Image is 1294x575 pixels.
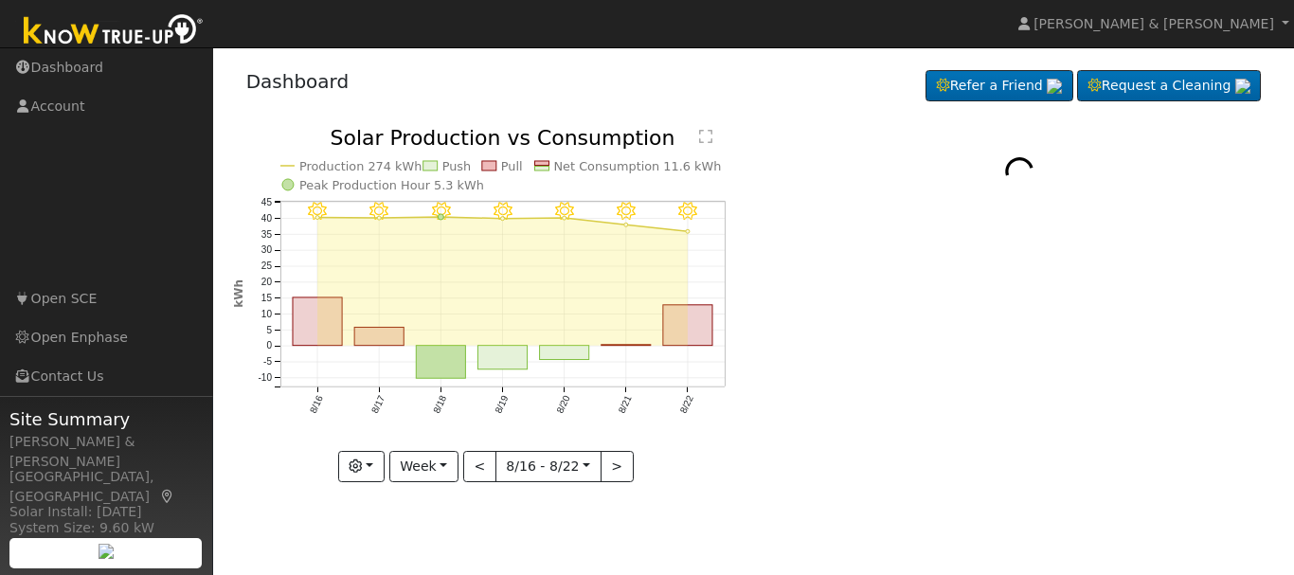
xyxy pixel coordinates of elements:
img: retrieve [1235,79,1250,94]
div: Solar Install: [DATE] [9,502,203,522]
div: [PERSON_NAME] & [PERSON_NAME] [9,432,203,472]
img: Know True-Up [14,10,213,53]
span: [PERSON_NAME] & [PERSON_NAME] [1033,16,1274,31]
img: retrieve [99,544,114,559]
a: Refer a Friend [926,70,1073,102]
span: Site Summary [9,406,203,432]
a: Map [159,489,176,504]
img: retrieve [1047,79,1062,94]
div: System Size: 9.60 kW [9,518,203,538]
a: Request a Cleaning [1077,70,1261,102]
div: [GEOGRAPHIC_DATA], [GEOGRAPHIC_DATA] [9,467,203,507]
a: Dashboard [246,70,350,93]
